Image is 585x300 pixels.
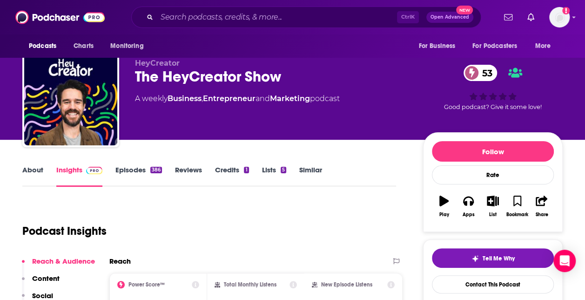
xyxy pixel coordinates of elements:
[22,165,43,187] a: About
[281,167,286,173] div: 5
[432,248,554,268] button: tell me why sparkleTell Me Why
[430,15,469,20] span: Open Advanced
[115,165,162,187] a: Episodes386
[432,275,554,293] a: Contact This Podcast
[549,7,570,27] span: Logged in as amooers
[224,281,276,288] h2: Total Monthly Listens
[549,7,570,27] img: User Profile
[22,274,60,291] button: Content
[67,37,99,55] a: Charts
[109,257,131,266] h2: Reach
[439,212,449,218] div: Play
[466,37,531,55] button: open menu
[418,40,455,53] span: For Business
[24,52,117,145] img: The HeyCreator Show
[157,10,397,25] input: Search podcasts, credits, & more...
[168,94,202,103] a: Business
[32,274,60,283] p: Content
[22,257,95,274] button: Reach & Audience
[110,40,143,53] span: Monitoring
[483,255,515,262] span: Tell Me Why
[270,94,310,103] a: Marketing
[524,9,538,25] a: Show notifications dropdown
[553,250,576,272] div: Open Intercom Messenger
[444,103,542,110] span: Good podcast? Give it some love!
[473,65,497,81] span: 53
[22,37,68,55] button: open menu
[562,7,570,14] svg: Add a profile image
[131,7,481,28] div: Search podcasts, credits, & more...
[128,281,165,288] h2: Power Score™
[535,212,548,218] div: Share
[481,190,505,223] button: List
[86,167,102,174] img: Podchaser Pro
[506,212,528,218] div: Bookmark
[489,212,497,218] div: List
[505,190,529,223] button: Bookmark
[299,165,322,187] a: Similar
[202,94,203,103] span: ,
[244,167,249,173] div: 1
[262,165,286,187] a: Lists5
[529,37,563,55] button: open menu
[203,94,256,103] a: Entrepreneur
[530,190,554,223] button: Share
[472,40,517,53] span: For Podcasters
[456,6,473,14] span: New
[215,165,249,187] a: Credits1
[471,255,479,262] img: tell me why sparkle
[104,37,155,55] button: open menu
[135,93,340,104] div: A weekly podcast
[423,59,563,116] div: 53Good podcast? Give it some love!
[321,281,372,288] h2: New Episode Listens
[432,165,554,184] div: Rate
[464,65,497,81] a: 53
[15,8,105,26] img: Podchaser - Follow, Share and Rate Podcasts
[56,165,102,187] a: InsightsPodchaser Pro
[463,212,475,218] div: Apps
[22,224,107,238] h1: Podcast Insights
[135,59,180,68] span: HeyCreator
[150,167,162,173] div: 386
[397,11,419,23] span: Ctrl K
[32,257,95,266] p: Reach & Audience
[500,9,516,25] a: Show notifications dropdown
[32,291,53,300] p: Social
[256,94,270,103] span: and
[549,7,570,27] button: Show profile menu
[432,141,554,162] button: Follow
[412,37,467,55] button: open menu
[74,40,94,53] span: Charts
[29,40,56,53] span: Podcasts
[432,190,456,223] button: Play
[535,40,551,53] span: More
[175,165,202,187] a: Reviews
[426,12,473,23] button: Open AdvancedNew
[456,190,480,223] button: Apps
